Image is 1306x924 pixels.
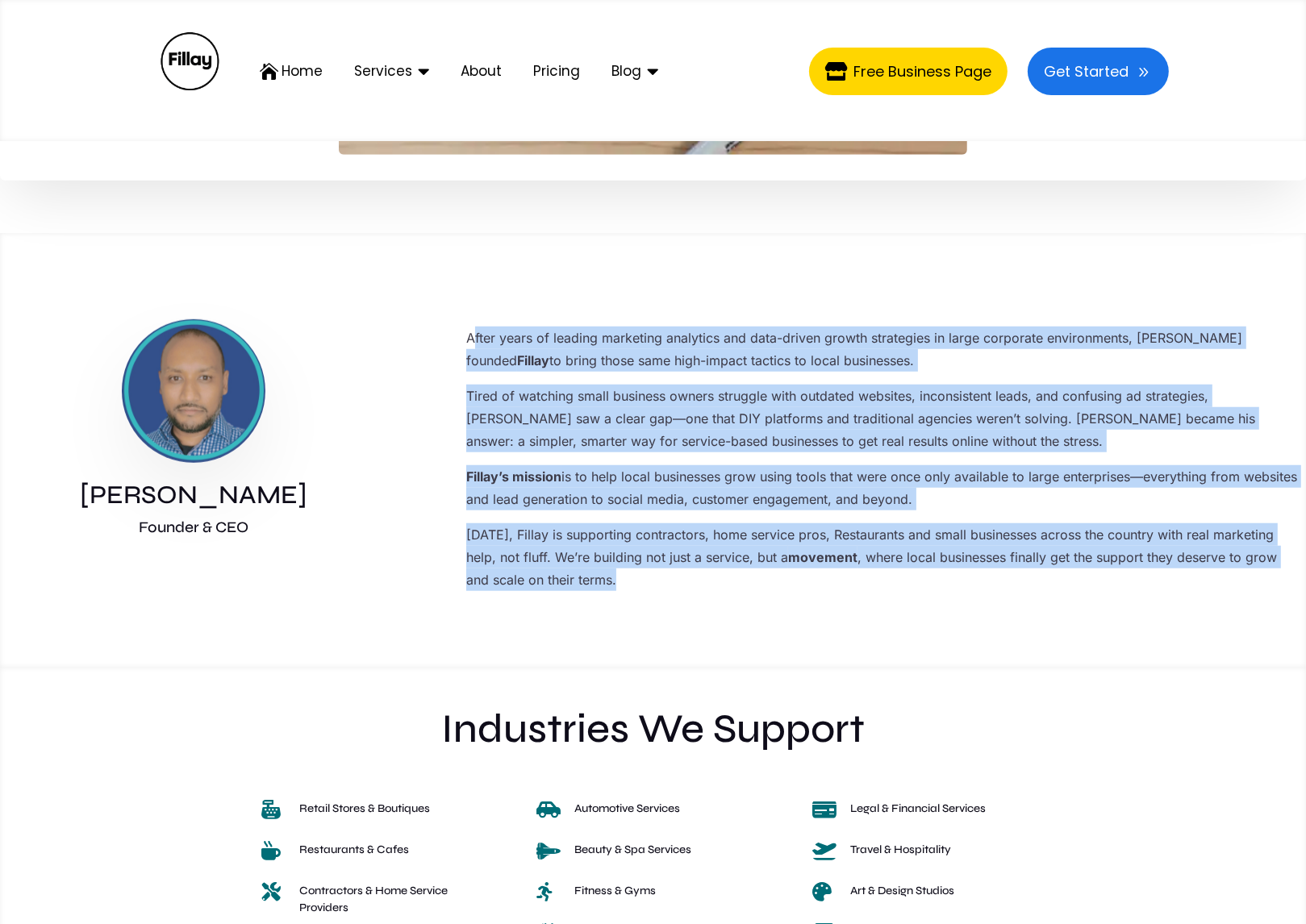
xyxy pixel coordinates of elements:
span: Legal & Financial Services [850,801,986,815]
strong: movement [788,549,857,565]
span: Blog [611,65,641,78]
span:  Icon Font [260,62,282,81]
span:  Icon Font [413,62,430,81]
span: Travel & Hospitality [850,843,951,856]
span: Pricing [533,65,580,78]
span: 9 Icon Font [1129,62,1153,81]
span:  [536,882,553,901]
a: 9 Icon FontGet Started [1028,48,1169,95]
span: Services [355,65,413,78]
a: Pricing [525,56,588,86]
span: Beauty & Spa Services [574,843,691,856]
span:  [261,882,281,901]
p: [DATE], Fillay is supporting contractors, home service pros, Restaurants and small businesses acr... [466,523,1302,591]
span: Retail Stores & Boutiques [299,801,430,815]
span: Home [282,65,323,78]
span: Contractors & Home Service Providers [299,884,448,914]
nav: DiviMenu [252,48,1175,95]
a:  Icon FontBlog [603,54,666,89]
span:  Icon Font [825,62,853,81]
a: About [453,56,510,86]
span:  [536,841,561,860]
p: Tired of watching small business owners struggle with outdated websites, inconsistent leads, and ... [466,385,1302,465]
a:  Icon FontFree Business Page [809,48,1008,95]
span: Art & Design Studios [850,884,954,897]
span: Restaurants & Cafes [299,843,409,856]
span: Fitness & Gyms [574,884,656,897]
span:  [812,800,837,819]
span:  [261,841,281,860]
a:  Icon FontServices [347,54,438,89]
span: Automotive Services [574,801,680,815]
span:  [536,800,561,819]
span:  Icon Font [641,62,658,81]
p: is to help local businesses grow using tools that were once only available to large enterprises—e... [466,465,1302,523]
img: romel_prashad [122,319,265,463]
span:  [812,882,832,901]
span: Free Business Page [853,65,991,79]
span: Get Started [1044,65,1129,79]
span: About [461,65,502,78]
a:  Icon FontHome [252,54,332,89]
strong: Fillay [517,352,549,368]
p: After years of leading marketing analytics and data-driven growth strategies in large corporate e... [466,327,1302,385]
span:  [812,841,837,860]
span:  [261,800,281,819]
strong: Fillay’s mission [466,468,561,485]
